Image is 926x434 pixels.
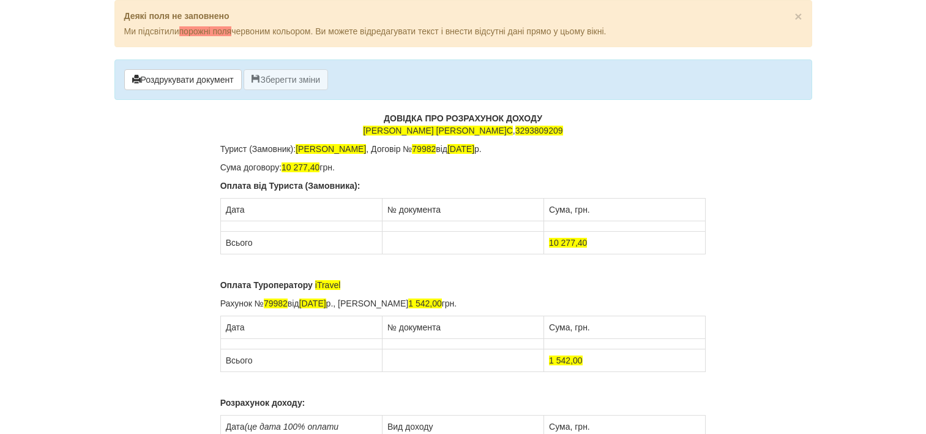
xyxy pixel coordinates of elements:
td: Сума, грн. [544,199,706,221]
b: Розрахунок доходу: [220,398,305,408]
span: порожні поля [179,26,232,36]
p: Ми підсвітили червоним кольором. Ви можете відредагувати текст і внести відсутні дані прямо у цьо... [124,25,802,37]
td: Дата [220,199,382,221]
td: Всього [220,232,382,254]
button: Close [794,10,802,23]
td: Дата [220,316,382,339]
span: 1 542,00 [549,356,583,365]
span: 79982 [264,299,288,308]
span: 79982 [412,144,436,154]
td: № документа [382,199,543,221]
span: [PERSON_NAME] [PERSON_NAME]С [363,126,512,135]
span: 10 277,40 [282,162,319,172]
span: 3293809209 [515,126,563,135]
button: Роздрукувати документ [124,69,242,90]
td: Всього [220,349,382,372]
p: Деякі поля не заповнено [124,10,802,22]
span: 10 277,40 [549,238,587,248]
td: Сума, грн. [544,316,706,339]
p: Турист (Замовник): , Договір № від р. [220,143,706,155]
b: Оплата Туроператору [220,280,313,290]
span: 1 542,00 [408,299,442,308]
span: [PERSON_NAME] [296,144,366,154]
span: [DATE] [299,299,326,308]
td: № документа [382,316,543,339]
b: Оплата від Туриста (Замовника): [220,181,360,191]
p: , [220,112,706,137]
span: iTravel [315,280,341,290]
button: Зберегти зміни [244,69,328,90]
p: Сума договору: грн. [220,161,706,173]
span: [DATE] [447,144,474,154]
p: Рахунок № від р., [PERSON_NAME] грн. [220,297,706,310]
span: × [794,9,802,23]
b: ДОВІДКА ПРО РОЗРАХУНОК ДОХОДУ [384,113,542,123]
